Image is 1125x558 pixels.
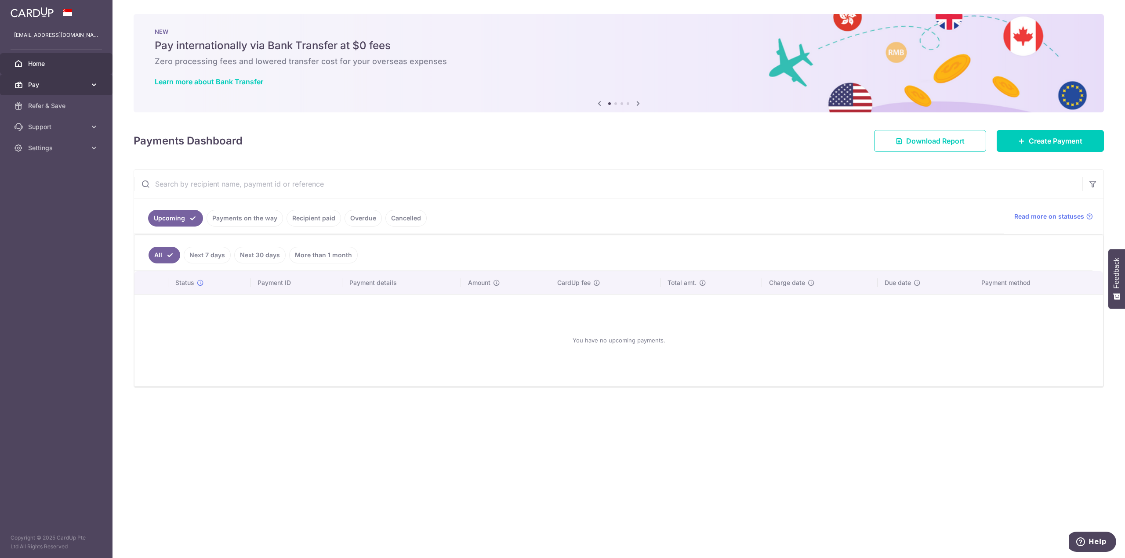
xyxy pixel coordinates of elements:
[28,59,86,68] span: Home
[1113,258,1121,288] span: Feedback
[885,278,911,287] span: Due date
[287,210,341,227] a: Recipient paid
[155,39,1083,53] h5: Pay internationally via Bank Transfer at $0 fees
[1029,136,1082,146] span: Create Payment
[385,210,427,227] a: Cancelled
[289,247,358,263] a: More than 1 month
[1108,249,1125,309] button: Feedback - Show survey
[769,278,805,287] span: Charge date
[155,77,263,86] a: Learn more about Bank Transfer
[134,170,1082,198] input: Search by recipient name, payment id or reference
[250,271,342,294] th: Payment ID
[28,80,86,89] span: Pay
[28,144,86,152] span: Settings
[557,278,591,287] span: CardUp fee
[184,247,231,263] a: Next 7 days
[342,271,461,294] th: Payment details
[1014,212,1084,221] span: Read more on statuses
[155,56,1083,67] h6: Zero processing fees and lowered transfer cost for your overseas expenses
[1069,532,1116,554] iframe: Opens a widget where you can find more information
[175,278,194,287] span: Status
[906,136,965,146] span: Download Report
[997,130,1104,152] a: Create Payment
[155,28,1083,35] p: NEW
[134,133,243,149] h4: Payments Dashboard
[345,210,382,227] a: Overdue
[668,278,697,287] span: Total amt.
[11,7,54,18] img: CardUp
[145,302,1092,379] div: You have no upcoming payments.
[1014,212,1093,221] a: Read more on statuses
[28,101,86,110] span: Refer & Save
[149,247,180,263] a: All
[874,130,986,152] a: Download Report
[468,278,490,287] span: Amount
[148,210,203,227] a: Upcoming
[234,247,286,263] a: Next 30 days
[207,210,283,227] a: Payments on the way
[134,14,1104,112] img: Bank transfer banner
[14,31,98,40] p: [EMAIL_ADDRESS][DOMAIN_NAME]
[974,271,1103,294] th: Payment method
[28,122,86,131] span: Support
